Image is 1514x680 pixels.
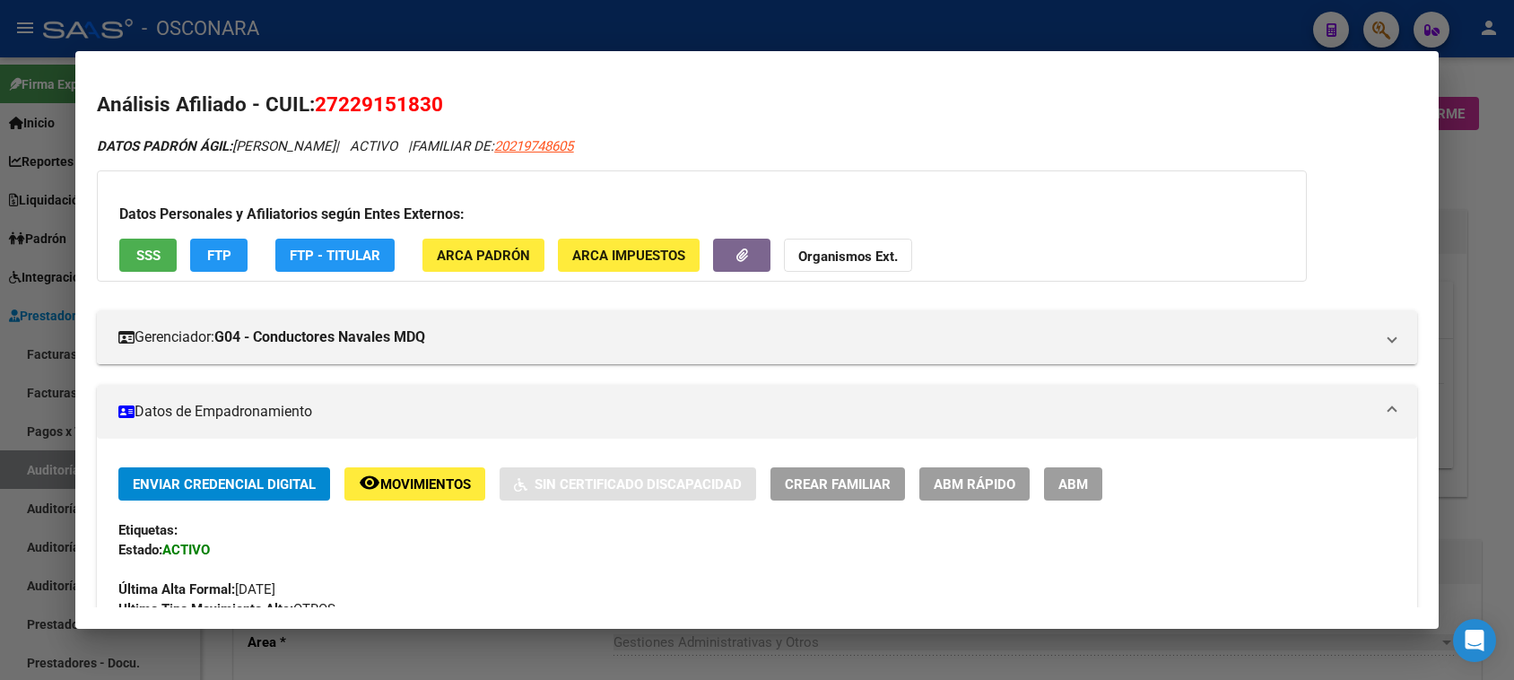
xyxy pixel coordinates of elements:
[97,90,1416,120] h2: Análisis Afiliado - CUIL:
[275,239,395,272] button: FTP - Titular
[97,310,1416,364] mat-expansion-panel-header: Gerenciador:G04 - Conductores Navales MDQ
[97,138,335,154] span: [PERSON_NAME]
[118,467,330,501] button: Enviar Credencial Digital
[97,385,1416,439] mat-expansion-panel-header: Datos de Empadronamiento
[380,476,471,493] span: Movimientos
[412,138,573,154] span: FAMILIAR DE:
[1058,476,1088,493] span: ABM
[118,581,235,597] strong: Última Alta Formal:
[136,248,161,264] span: SSS
[214,327,425,348] strong: G04 - Conductores Navales MDQ
[558,239,700,272] button: ARCA Impuestos
[162,542,210,558] strong: ACTIVO
[315,92,443,116] span: 27229151830
[118,327,1373,348] mat-panel-title: Gerenciador:
[119,204,1284,225] h3: Datos Personales y Afiliatorios según Entes Externos:
[784,239,912,272] button: Organismos Ext.
[798,248,898,265] strong: Organismos Ext.
[437,248,530,264] span: ARCA Padrón
[118,542,162,558] strong: Estado:
[572,248,685,264] span: ARCA Impuestos
[919,467,1030,501] button: ABM Rápido
[118,522,178,538] strong: Etiquetas:
[1453,619,1496,662] div: Open Intercom Messenger
[190,239,248,272] button: FTP
[119,239,177,272] button: SSS
[207,248,231,264] span: FTP
[290,248,380,264] span: FTP - Titular
[118,601,293,617] strong: Ultimo Tipo Movimiento Alta:
[359,472,380,493] mat-icon: remove_red_eye
[500,467,756,501] button: Sin Certificado Discapacidad
[118,581,275,597] span: [DATE]
[535,476,742,493] span: Sin Certificado Discapacidad
[422,239,544,272] button: ARCA Padrón
[934,476,1015,493] span: ABM Rápido
[344,467,485,501] button: Movimientos
[1044,467,1102,501] button: ABM
[770,467,905,501] button: Crear Familiar
[118,601,335,617] span: OTROS
[785,476,891,493] span: Crear Familiar
[97,138,573,154] i: | ACTIVO |
[494,138,573,154] span: 20219748605
[97,138,232,154] strong: DATOS PADRÓN ÁGIL:
[118,401,1373,423] mat-panel-title: Datos de Empadronamiento
[133,476,316,493] span: Enviar Credencial Digital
